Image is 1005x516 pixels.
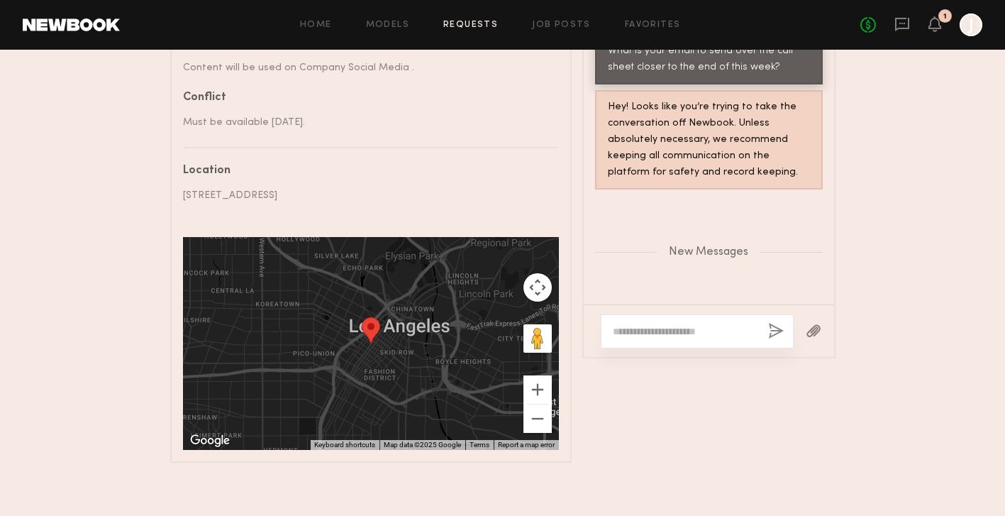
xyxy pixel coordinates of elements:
[187,432,233,450] a: Open this area in Google Maps (opens a new window)
[443,21,498,30] a: Requests
[183,92,548,104] div: Conflict
[187,432,233,450] img: Google
[300,21,332,30] a: Home
[183,60,548,75] div: Content will be used on Company Social Media .
[523,273,552,302] button: Map camera controls
[532,21,591,30] a: Job Posts
[608,99,810,181] div: Hey! Looks like you’re trying to take the conversation off Newbook. Unless absolutely necessary, ...
[943,13,947,21] div: 1
[669,246,748,258] span: New Messages
[523,375,552,404] button: Zoom in
[384,441,461,449] span: Map data ©2025 Google
[608,27,810,76] div: Great! I'll send you a booking request now. What is your email to send over the call sheet closer...
[183,165,548,177] div: Location
[523,405,552,433] button: Zoom out
[960,13,982,36] a: J
[183,115,548,130] div: Must be available [DATE].
[470,441,489,449] a: Terms
[523,324,552,353] button: Drag Pegman onto the map to open Street View
[314,440,375,450] button: Keyboard shortcuts
[625,21,681,30] a: Favorites
[183,188,548,203] div: [STREET_ADDRESS]
[498,441,555,449] a: Report a map error
[366,21,409,30] a: Models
